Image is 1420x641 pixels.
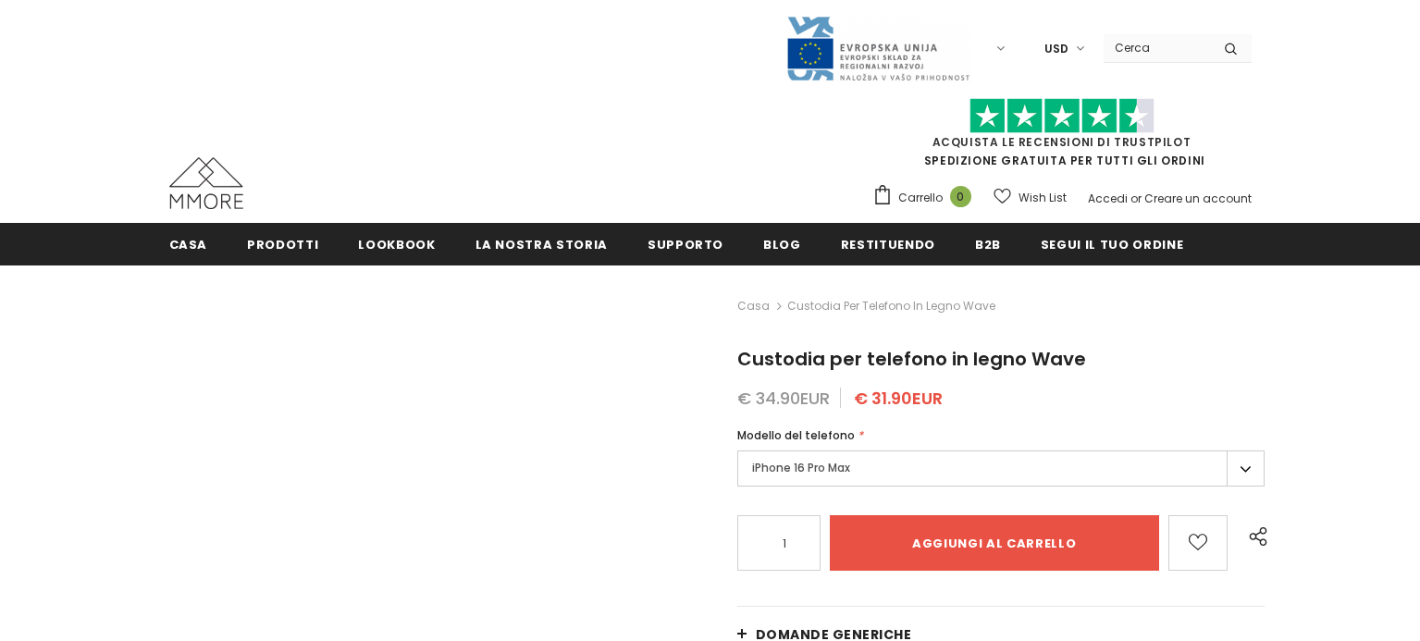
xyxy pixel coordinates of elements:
[975,236,1001,253] span: B2B
[737,346,1086,372] span: Custodia per telefono in legno Wave
[475,223,608,265] a: La nostra storia
[872,184,981,212] a: Carrello 0
[1044,40,1068,58] span: USD
[737,450,1266,487] label: iPhone 16 Pro Max
[969,98,1155,134] img: Fidati di Pilot Stars
[975,223,1001,265] a: B2B
[898,189,943,207] span: Carrello
[1130,191,1142,206] span: or
[841,236,935,253] span: Restituendo
[169,223,208,265] a: Casa
[358,223,435,265] a: Lookbook
[1144,191,1252,206] a: Creare un account
[737,427,855,443] span: Modello del telefono
[785,15,970,82] img: Javni Razpis
[737,295,770,317] a: Casa
[1041,236,1183,253] span: Segui il tuo ordine
[247,236,318,253] span: Prodotti
[841,223,935,265] a: Restituendo
[763,223,801,265] a: Blog
[787,295,995,317] span: Custodia per telefono in legno Wave
[872,106,1252,168] span: SPEDIZIONE GRATUITA PER TUTTI GLI ORDINI
[475,236,608,253] span: La nostra storia
[785,40,970,55] a: Javni Razpis
[854,387,943,410] span: € 31.90EUR
[1041,223,1183,265] a: Segui il tuo ordine
[830,515,1159,571] input: Aggiungi al carrello
[994,181,1067,214] a: Wish List
[1019,189,1067,207] span: Wish List
[932,134,1192,150] a: Acquista le recensioni di TrustPilot
[358,236,435,253] span: Lookbook
[950,186,971,207] span: 0
[648,223,723,265] a: supporto
[247,223,318,265] a: Prodotti
[1088,191,1128,206] a: Accedi
[763,236,801,253] span: Blog
[169,157,243,209] img: Casi MMORE
[1104,34,1210,61] input: Search Site
[737,387,830,410] span: € 34.90EUR
[648,236,723,253] span: supporto
[169,236,208,253] span: Casa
